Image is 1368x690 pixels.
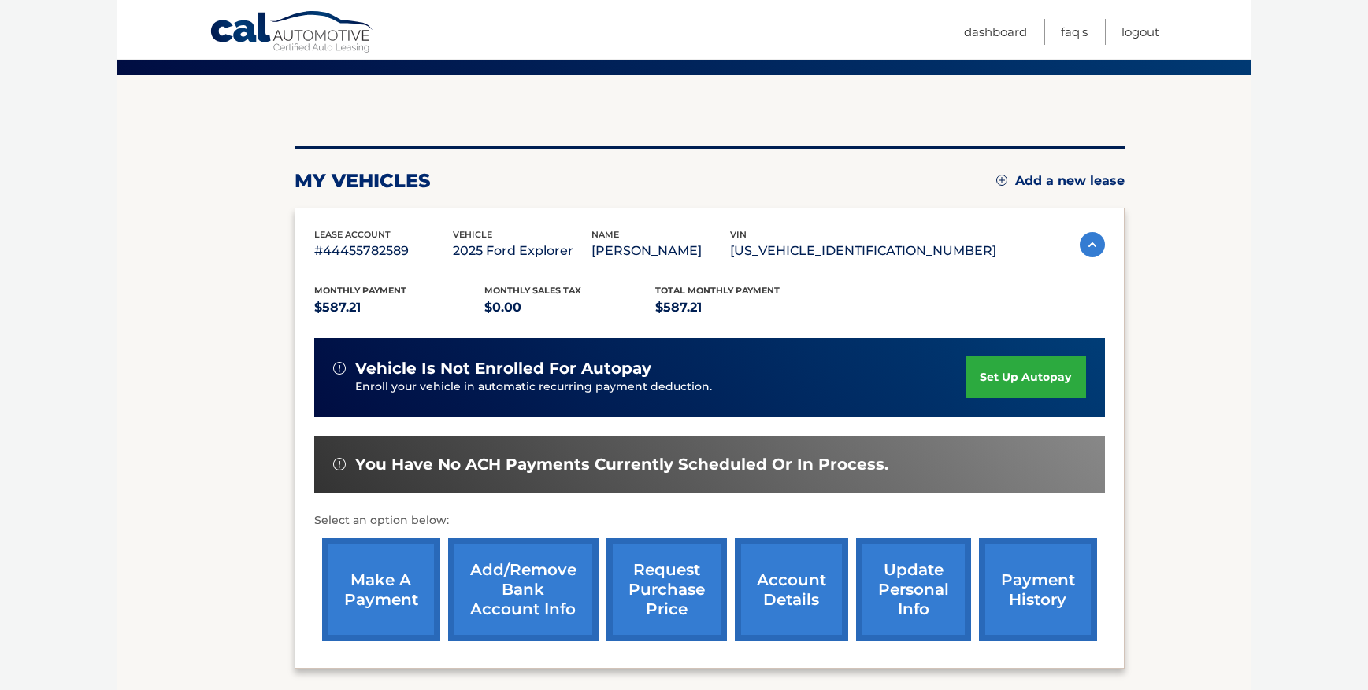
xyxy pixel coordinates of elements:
[355,359,651,378] span: vehicle is not enrolled for autopay
[996,173,1125,189] a: Add a new lease
[655,285,780,296] span: Total Monthly Payment
[1061,19,1088,45] a: FAQ's
[856,538,971,641] a: update personal info
[735,538,848,641] a: account details
[591,229,619,240] span: name
[333,458,346,470] img: alert-white.svg
[333,362,346,375] img: alert-white.svg
[453,229,492,240] span: vehicle
[730,229,747,240] span: vin
[314,240,453,262] p: #44455782589
[314,285,406,296] span: Monthly Payment
[453,240,591,262] p: 2025 Ford Explorer
[355,378,966,396] p: Enroll your vehicle in automatic recurring payment deduction.
[1080,232,1105,257] img: accordion-active.svg
[606,538,727,641] a: request purchase price
[730,240,996,262] p: [US_VEHICLE_IDENTIFICATION_NUMBER]
[484,297,655,319] p: $0.00
[355,455,888,474] span: You have no ACH payments currently scheduled or in process.
[996,175,1007,186] img: add.svg
[655,297,826,319] p: $587.21
[314,511,1105,530] p: Select an option below:
[979,538,1097,641] a: payment history
[322,538,440,641] a: make a payment
[591,240,730,262] p: [PERSON_NAME]
[314,297,485,319] p: $587.21
[966,356,1085,398] a: set up autopay
[484,285,581,296] span: Monthly sales Tax
[1121,19,1159,45] a: Logout
[964,19,1027,45] a: Dashboard
[209,10,375,56] a: Cal Automotive
[314,229,391,240] span: lease account
[295,169,431,193] h2: my vehicles
[448,538,599,641] a: Add/Remove bank account info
